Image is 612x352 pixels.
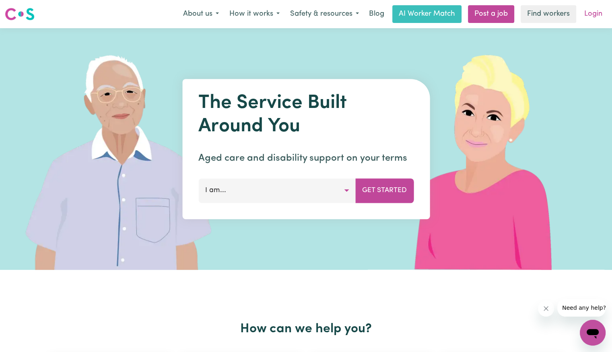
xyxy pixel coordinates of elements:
button: I am... [198,178,356,203]
button: About us [178,6,224,23]
button: How it works [224,6,285,23]
iframe: Message from company [557,299,606,317]
a: Login [579,5,607,23]
a: Blog [364,5,389,23]
iframe: Button to launch messaging window [580,320,606,346]
h1: The Service Built Around You [198,92,414,138]
button: Safety & resources [285,6,364,23]
a: Find workers [521,5,576,23]
span: Need any help? [5,6,49,12]
img: Careseekers logo [5,7,35,21]
iframe: Close message [538,300,554,317]
a: AI Worker Match [392,5,462,23]
p: Aged care and disability support on your terms [198,151,414,166]
h2: How can we help you? [45,321,567,337]
button: Get Started [355,178,414,203]
a: Post a job [468,5,514,23]
a: Careseekers logo [5,5,35,23]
